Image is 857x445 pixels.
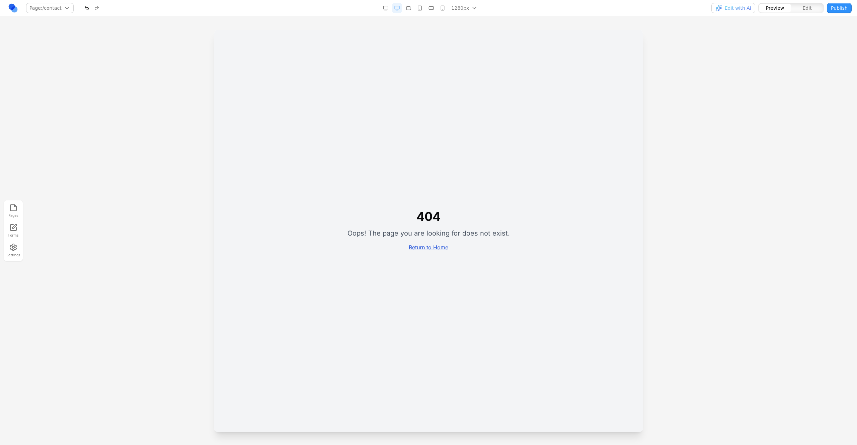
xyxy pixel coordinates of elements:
button: Mobile Landscape [426,3,436,13]
span: Edit [803,5,812,11]
span: Preview [766,5,784,11]
button: Tablet [415,3,425,13]
button: Edit with AI [711,3,755,13]
button: Desktop [392,3,402,13]
button: Pages [6,202,21,219]
button: Page:/contact [26,3,74,13]
iframe: Preview [214,30,643,432]
button: Settings [6,242,21,259]
button: 1280px [449,3,479,13]
button: Publish [827,3,852,13]
a: Forms [6,222,21,239]
button: Desktop Wide [381,3,391,13]
button: Laptop [403,3,413,13]
button: Mobile [438,3,448,13]
span: Edit with AI [725,5,751,11]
